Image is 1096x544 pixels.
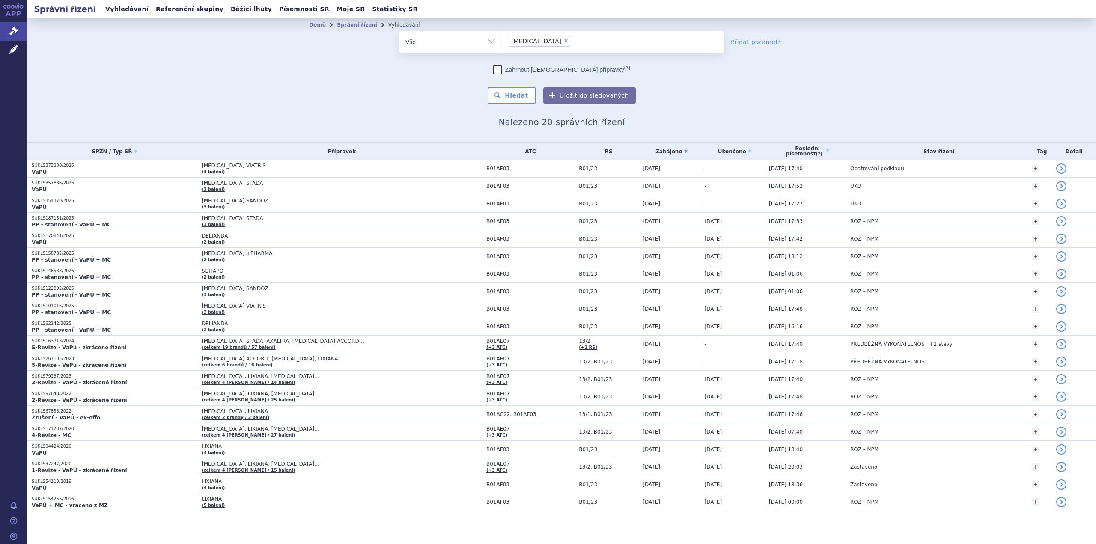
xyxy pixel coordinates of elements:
th: Tag [1027,143,1052,160]
a: detail [1056,339,1066,349]
span: - [705,341,706,347]
span: [MEDICAL_DATA] STADA [202,180,416,186]
span: [DATE] 17:40 [769,376,803,382]
span: [DATE] [705,464,722,470]
span: ROZ – NPM [850,499,879,505]
span: [MEDICAL_DATA], LIXIANA, [MEDICAL_DATA]… [202,391,416,397]
p: SUKLS94424/2020 [32,443,197,449]
a: detail [1056,444,1066,455]
span: B01/23 [579,183,638,189]
strong: 5-Revize - VaPú - zkrácené řízení [32,345,126,351]
span: [MEDICAL_DATA], LIXIANA, [MEDICAL_DATA]… [202,373,416,379]
p: SUKLS354370/2025 [32,198,197,204]
span: [DATE] 07:40 [769,429,803,435]
a: (2 balení) [202,275,225,279]
span: B01AF03 [486,253,575,259]
span: Zastaveno [850,482,877,488]
span: LIXIANA [202,479,416,485]
span: [DATE] [705,324,722,330]
a: (celkem 4 [PERSON_NAME] / 15 balení) [202,468,295,473]
a: (+3 ATC) [486,398,507,402]
a: + [1032,358,1039,366]
button: Uložit do sledovaných [543,87,636,104]
a: detail [1056,392,1066,402]
a: Zahájeno [643,146,700,158]
span: [DATE] 17:48 [769,306,803,312]
span: [DATE] [705,446,722,452]
a: detail [1056,462,1066,472]
a: + [1032,288,1039,295]
span: [DATE] [705,236,722,242]
a: detail [1056,304,1066,314]
a: detail [1056,234,1066,244]
span: [MEDICAL_DATA] STADA [202,215,416,221]
span: [DATE] 01:06 [769,288,803,294]
span: [DATE] 17:52 [769,183,803,189]
th: Detail [1052,143,1096,160]
a: Správní řízení [337,22,377,28]
span: B01AF03 [486,236,575,242]
span: B01AF03 [486,201,575,207]
span: ROZ – NPM [850,288,879,294]
strong: 3-Revize - VaPÚ - zkrácené řízení [32,380,127,386]
span: B01/23 [579,306,638,312]
span: B01/23 [579,482,638,488]
span: [DATE] [643,236,660,242]
a: + [1032,182,1039,190]
p: SUKLS54110/2019 [32,479,197,485]
a: Vyhledávání [103,3,151,15]
span: [DATE] 18:36 [769,482,803,488]
a: detail [1056,374,1066,384]
a: detail [1056,199,1066,209]
label: Zahrnout [DEMOGRAPHIC_DATA] přípravky [493,65,630,74]
span: [DATE] [643,446,660,452]
span: 13/2, B01/23 [579,376,638,382]
span: B01AE07 [486,356,575,362]
strong: Zrušení - VaPÚ - ex-offo [32,415,100,421]
p: SUKLS267105/2023 [32,356,197,362]
span: UKO [850,183,861,189]
a: + [1032,463,1039,471]
span: B01AE07 [486,461,575,467]
a: (2 balení) [202,257,225,262]
span: [DATE] [643,166,660,172]
span: 13/2 [579,338,638,344]
span: 13/1, B01/23 [579,411,638,417]
span: [DATE] 17:40 [769,166,803,172]
span: - [705,166,706,172]
span: [MEDICAL_DATA] [511,38,561,44]
a: (celkem 6 brandů / 16 balení) [202,363,273,367]
span: [DATE] 17:48 [769,394,803,400]
span: B01/23 [579,271,638,277]
h2: Správní řízení [27,3,103,15]
span: [DATE] 20:03 [769,464,803,470]
a: detail [1056,163,1066,174]
span: [DATE] 00:00 [769,499,803,505]
span: LIXIANA [202,443,416,449]
span: [DATE] [643,464,660,470]
span: ROZ – NPM [850,218,879,224]
span: [DATE] [643,183,660,189]
strong: 1-Revize - VaPÚ - zkrácené řízení [32,467,127,473]
span: [DATE] [705,394,722,400]
span: B01AF03 [486,183,575,189]
span: B01/23 [579,166,638,172]
span: B01/23 [579,446,638,452]
th: RS [575,143,638,160]
th: ATC [482,143,575,160]
span: [DATE] [643,394,660,400]
span: ROZ – NPM [850,429,879,435]
span: [DATE] [705,218,722,224]
th: Stav řízení [846,143,1027,160]
span: ROZ – NPM [850,394,879,400]
a: (4 balení) [202,450,225,455]
p: SUKLS101016/2025 [32,303,197,309]
a: (2 balení) [202,240,225,244]
p: SUKLS97648/2022 [32,391,197,397]
span: B01/23 [579,218,638,224]
span: [MEDICAL_DATA] VIATRIS [202,303,416,309]
span: ROZ – NPM [850,446,879,452]
a: + [1032,305,1039,313]
span: ROZ – NPM [850,324,879,330]
abbr: (?) [624,65,630,71]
